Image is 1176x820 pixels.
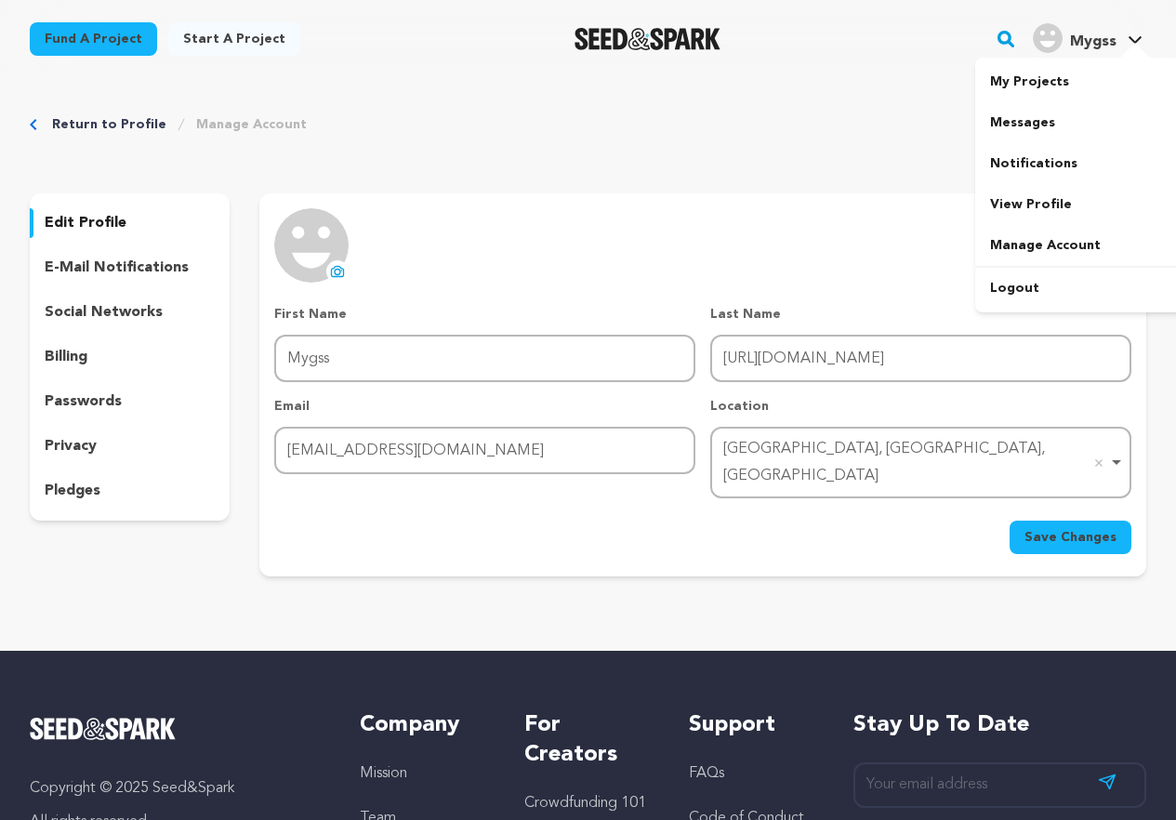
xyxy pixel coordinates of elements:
a: Mission [360,766,407,781]
h5: Company [360,710,487,740]
button: passwords [30,387,230,417]
button: privacy [30,431,230,461]
span: Mygss's Profile [1029,20,1146,59]
button: billing [30,342,230,372]
a: Seed&Spark Homepage [575,28,720,50]
p: Copyright © 2025 Seed&Spark [30,777,323,800]
img: user.png [1033,23,1063,53]
p: Last Name [710,305,1131,324]
input: First Name [274,335,695,382]
div: Mygss's Profile [1033,23,1117,53]
p: First Name [274,305,695,324]
p: pledges [45,480,100,502]
h5: For Creators [524,710,652,770]
a: FAQs [689,766,724,781]
a: Mygss's Profile [1029,20,1146,53]
input: Your email address [853,762,1146,808]
span: Mygss [1070,34,1117,49]
h5: Stay up to date [853,710,1146,740]
p: privacy [45,435,97,457]
button: Save Changes [1010,521,1131,554]
a: Start a project [168,22,300,56]
a: Seed&Spark Homepage [30,718,323,740]
div: Breadcrumb [30,115,1146,134]
button: edit profile [30,208,230,238]
a: Fund a project [30,22,157,56]
p: Email [274,397,695,416]
input: Last Name [710,335,1131,382]
button: social networks [30,298,230,327]
a: Manage Account [196,115,307,134]
p: edit profile [45,212,126,234]
p: passwords [45,390,122,413]
div: [GEOGRAPHIC_DATA], [GEOGRAPHIC_DATA], [GEOGRAPHIC_DATA] [723,436,1107,490]
p: Location [710,397,1131,416]
span: Save Changes [1024,528,1117,547]
p: billing [45,346,87,368]
a: Crowdfunding 101 [524,796,646,811]
button: e-mail notifications [30,253,230,283]
button: pledges [30,476,230,506]
button: Remove item: 'ChIJk2r4U_iNOIgRjxV526_YGDY' [1090,454,1108,472]
a: Return to Profile [52,115,166,134]
img: Seed&Spark Logo Dark Mode [575,28,720,50]
p: social networks [45,301,163,324]
p: e-mail notifications [45,257,189,279]
input: Email [274,427,695,474]
img: Seed&Spark Logo [30,718,176,740]
h5: Support [689,710,816,740]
